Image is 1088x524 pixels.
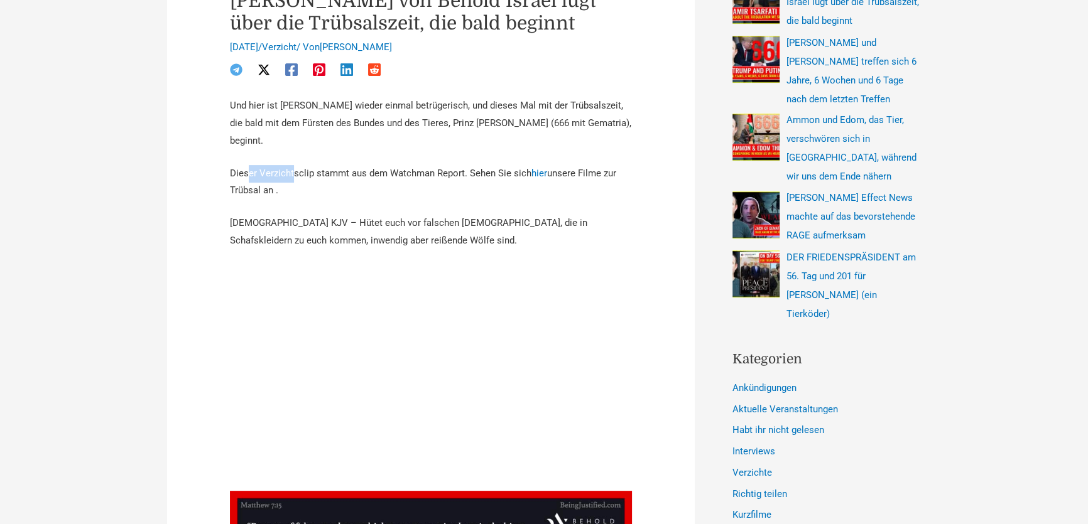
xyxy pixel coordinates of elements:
[230,168,531,179] font: Dieser Verzichtsclip stammt aus dem Watchman Report. Sehen Sie sich
[230,100,631,146] font: Und hier ist [PERSON_NAME] wieder einmal betrügerisch, und dieses Mal mit der Trübsalszeit, die b...
[285,63,298,76] a: Facebook
[368,63,381,76] a: Reddit
[258,63,270,76] a: Twitter / X
[732,424,824,436] a: Habt ihr nicht gelesen
[230,63,242,76] a: Telegramm
[786,192,915,241] a: [PERSON_NAME] Effect News machte auf das bevorstehende RAGE aufmerksam
[320,41,392,53] a: [PERSON_NAME]
[531,168,547,179] a: hier
[732,467,772,478] a: Verzichte
[230,41,258,53] font: [DATE]
[732,509,771,520] a: Kurzfilme
[786,252,916,319] a: DER FRIEDENSPRÄSIDENT am 56. Tag und 201 für [PERSON_NAME] (ein Tierköder)
[732,351,802,366] font: Kategorien
[732,488,787,500] a: Richtig teilen
[313,63,325,76] a: Pinterest
[732,404,838,415] a: Aktuelle Veranstaltungen
[230,217,587,246] font: [DEMOGRAPHIC_DATA] KJV – Hütet euch vor falschen [DEMOGRAPHIC_DATA], die in Schafskleidern zu euc...
[786,114,917,182] a: Ammon und Edom, das Tier, verschwören sich in [GEOGRAPHIC_DATA], während wir uns dem Ende nähern
[230,265,632,491] iframe: AMIR
[732,382,797,393] a: Ankündigungen
[786,37,917,105] a: [PERSON_NAME] und [PERSON_NAME] treffen sich 6 Jahre, 6 Wochen und 6 Tage nach dem letzten Treffen
[258,41,262,53] font: /
[340,63,353,76] a: Linkedin
[262,41,296,53] a: Verzicht
[296,41,320,53] font: / Von
[732,446,775,457] a: Interviews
